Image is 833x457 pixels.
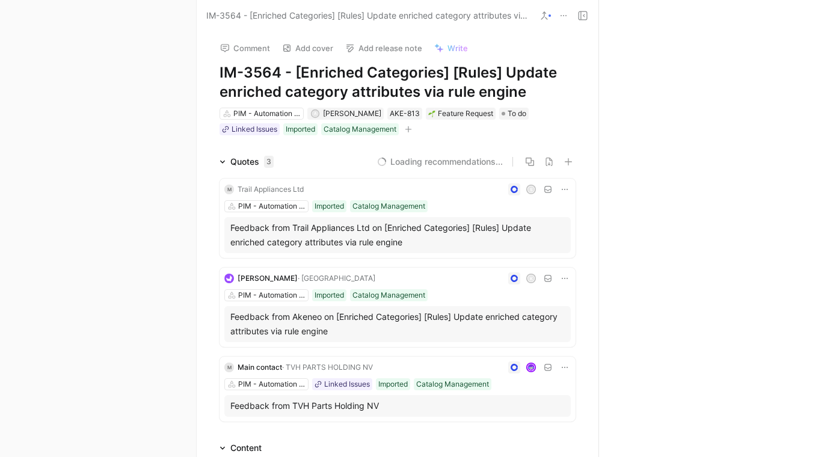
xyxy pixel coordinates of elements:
[428,110,435,117] img: 🌱
[390,108,420,120] div: AKE-813
[426,108,496,120] div: 🌱Feature Request
[428,108,493,120] div: Feature Request
[233,108,301,120] div: PIM - Automation (Rule Engine...)
[352,289,425,301] div: Catalog Management
[508,108,526,120] span: To do
[312,110,318,117] div: A
[377,155,503,169] button: Loading recommendations...
[238,274,298,283] span: [PERSON_NAME]
[215,40,275,57] button: Comment
[230,399,565,413] div: Feedback from TVH Parts Holding NV
[224,274,234,283] img: logo
[238,200,306,212] div: PIM - Automation (Rule Engine...)
[527,275,535,283] div: K
[230,441,262,455] div: Content
[238,378,306,390] div: PIM - Automation (Rule Engine...)
[264,156,274,168] div: 3
[527,364,535,372] img: avatar
[315,289,344,301] div: Imported
[378,378,408,390] div: Imported
[224,185,234,194] div: M
[230,155,274,169] div: Quotes
[429,40,473,57] button: Write
[447,43,468,54] span: Write
[315,200,344,212] div: Imported
[232,123,277,135] div: Linked Issues
[238,363,282,372] span: Main contact
[238,289,306,301] div: PIM - Automation (Rule Engine...)
[220,63,576,102] h1: IM-3564 - [Enriched Categories] [Rules] Update enriched category attributes via rule engine
[324,123,396,135] div: Catalog Management
[340,40,428,57] button: Add release note
[324,378,370,390] div: Linked Issues
[230,310,565,339] div: Feedback from Akeneo on [Enriched Categories] [Rules] Update enriched category attributes via rul...
[215,441,266,455] div: Content
[527,186,535,194] div: S
[298,274,375,283] span: · [GEOGRAPHIC_DATA]
[277,40,339,57] button: Add cover
[238,183,304,195] div: Trail Appliances Ltd
[224,363,234,372] div: M
[206,8,531,23] span: IM-3564 - [Enriched Categories] [Rules] Update enriched category attributes via rule engine
[230,221,565,250] div: Feedback from Trail Appliances Ltd on [Enriched Categories] [Rules] Update enriched category attr...
[352,200,425,212] div: Catalog Management
[499,108,529,120] div: To do
[323,109,381,118] span: [PERSON_NAME]
[282,363,373,372] span: · TVH PARTS HOLDING NV
[286,123,315,135] div: Imported
[215,155,278,169] div: Quotes3
[416,378,489,390] div: Catalog Management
